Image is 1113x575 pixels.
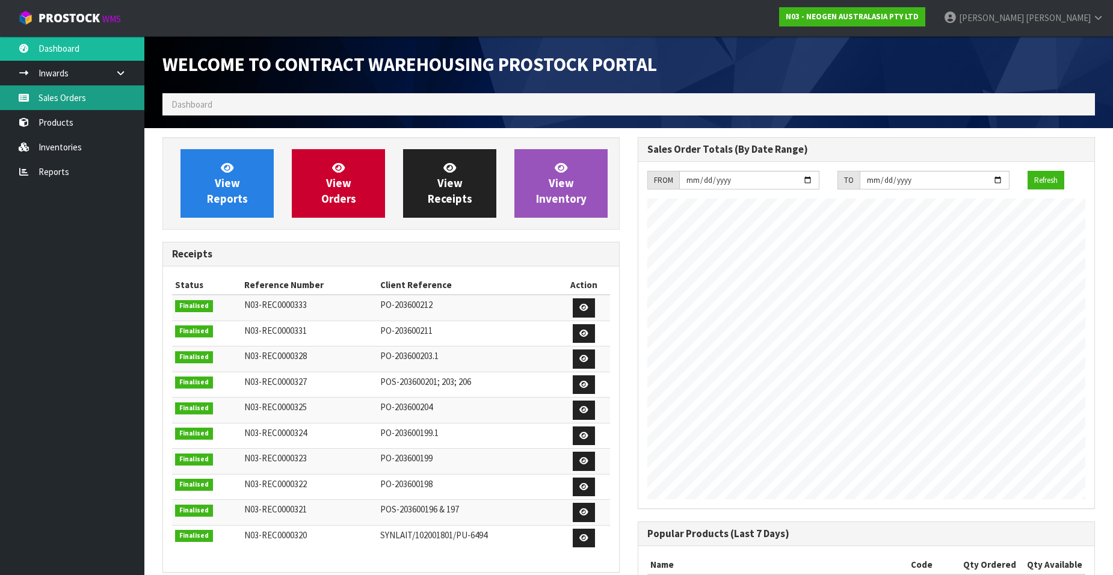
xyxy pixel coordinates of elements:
span: Dashboard [171,99,212,110]
span: Finalised [175,479,213,491]
span: N03-REC0000321 [244,503,307,515]
span: N03-REC0000324 [244,427,307,438]
a: ViewReceipts [403,149,496,218]
span: [PERSON_NAME] [1026,12,1091,23]
span: N03-REC0000331 [244,325,307,336]
span: PO-203600199.1 [380,427,439,438]
span: N03-REC0000328 [244,350,307,361]
a: ViewOrders [292,149,385,218]
span: PO-203600211 [380,325,433,336]
th: Qty Available [1019,555,1085,574]
span: N03-REC0000327 [244,376,307,387]
span: POS-203600201; 203; 206 [380,376,471,387]
span: Finalised [175,351,213,363]
a: ViewReports [180,149,274,218]
span: Finalised [175,325,213,337]
span: [PERSON_NAME] [959,12,1024,23]
th: Action [557,275,610,295]
span: N03-REC0000333 [244,299,307,310]
th: Status [172,275,241,295]
span: N03-REC0000323 [244,452,307,464]
small: WMS [102,13,121,25]
h3: Sales Order Totals (By Date Range) [647,144,1085,155]
span: SYNLAIT/102001801/PU-6494 [380,529,487,541]
span: ProStock [39,10,100,26]
span: Finalised [175,530,213,542]
span: N03-REC0000322 [244,478,307,490]
th: Reference Number [241,275,377,295]
span: View Reports [207,161,248,206]
span: Finalised [175,428,213,440]
span: Finalised [175,454,213,466]
span: View Orders [321,161,356,206]
span: Finalised [175,505,213,517]
th: Name [647,555,908,574]
span: Finalised [175,402,213,414]
span: Welcome to Contract Warehousing ProStock Portal [162,52,657,76]
span: PO-203600199 [380,452,433,464]
span: N03-REC0000320 [244,529,307,541]
span: POS-203600196 & 197 [380,503,459,515]
span: PO-203600204 [380,401,433,413]
span: N03-REC0000325 [244,401,307,413]
th: Code [908,555,955,574]
th: Qty Ordered [955,555,1019,574]
span: PO-203600198 [380,478,433,490]
img: cube-alt.png [18,10,33,25]
th: Client Reference [377,275,557,295]
button: Refresh [1028,171,1064,190]
h3: Popular Products (Last 7 Days) [647,528,1085,540]
strong: N03 - NEOGEN AUSTRALASIA PTY LTD [786,11,919,22]
span: View Receipts [428,161,472,206]
span: View Inventory [536,161,587,206]
span: Finalised [175,377,213,389]
h3: Receipts [172,248,610,260]
a: ViewInventory [514,149,608,218]
span: PO-203600212 [380,299,433,310]
div: FROM [647,171,679,190]
div: TO [837,171,860,190]
span: PO-203600203.1 [380,350,439,361]
span: Finalised [175,300,213,312]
